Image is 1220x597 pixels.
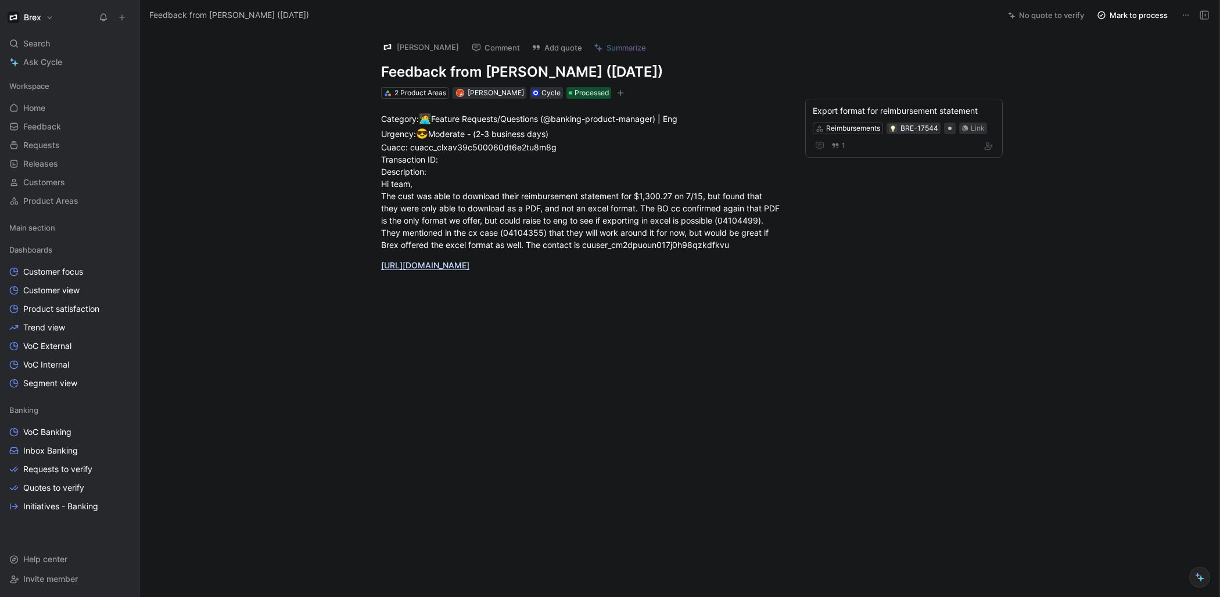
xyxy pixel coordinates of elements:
[23,340,71,352] span: VoC External
[5,53,135,71] a: Ask Cycle
[119,266,130,278] button: View actions
[381,112,783,251] div: Category: Feature Requests/Questions (@banking-product-manager) | Eng Urgency: Moderate - (2-3 bu...
[23,303,99,315] span: Product satisfaction
[119,501,130,512] button: View actions
[23,121,61,132] span: Feedback
[119,482,130,494] button: View actions
[23,359,69,371] span: VoC Internal
[900,123,938,134] div: BRE-17544
[119,303,130,315] button: View actions
[23,102,45,114] span: Home
[5,570,135,588] div: Invite member
[5,300,135,318] a: Product satisfaction
[23,266,83,278] span: Customer focus
[457,90,463,96] img: avatar
[119,463,130,475] button: View actions
[416,128,428,139] span: 😎
[5,401,135,515] div: BankingVoC BankingInbox BankingRequests to verifyQuotes to verifyInitiatives - Banking
[5,356,135,373] a: VoC Internal
[394,87,446,99] div: 2 Product Areas
[467,39,525,56] button: Comment
[119,426,130,438] button: View actions
[24,12,41,23] h1: Brex
[5,241,135,258] div: Dashboards
[419,113,431,124] span: 🧑‍💻
[9,404,38,416] span: Banking
[5,423,135,441] a: VoC Banking
[575,87,609,99] span: Processed
[23,158,58,170] span: Releases
[5,442,135,459] a: Inbox Banking
[5,118,135,135] a: Feedback
[23,426,71,438] span: VoC Banking
[889,125,896,132] img: 💡
[5,461,135,478] a: Requests to verify
[5,263,135,280] a: Customer focus
[526,39,587,56] button: Add quote
[119,285,130,296] button: View actions
[23,322,65,333] span: Trend view
[23,55,62,69] span: Ask Cycle
[5,192,135,210] a: Product Areas
[23,574,78,584] span: Invite member
[9,80,49,92] span: Workspace
[829,139,848,152] button: 1
[381,260,469,270] a: [URL][DOMAIN_NAME]
[468,88,524,97] span: [PERSON_NAME]
[589,39,651,56] button: Summarize
[119,445,130,456] button: View actions
[23,445,78,456] span: Inbox Banking
[5,498,135,515] a: Initiatives - Banking
[23,195,78,207] span: Product Areas
[5,99,135,117] a: Home
[889,124,897,132] button: 💡
[541,87,561,99] div: Cycle
[5,375,135,392] a: Segment view
[826,123,880,134] div: Reimbursements
[607,42,646,53] span: Summarize
[842,142,845,149] span: 1
[5,219,135,240] div: Main section
[5,35,135,52] div: Search
[23,139,60,151] span: Requests
[119,359,130,371] button: View actions
[5,241,135,392] div: DashboardsCustomer focusCustomer viewProduct satisfactionTrend viewVoC ExternalVoC InternalSegmen...
[5,551,135,568] div: Help center
[381,63,783,81] h1: Feedback from [PERSON_NAME] ([DATE])
[566,87,611,99] div: Processed
[813,104,995,118] div: Export format for reimbursement statement
[23,177,65,188] span: Customers
[119,322,130,333] button: View actions
[9,222,55,233] span: Main section
[8,12,19,23] img: Brex
[5,479,135,497] a: Quotes to verify
[5,319,135,336] a: Trend view
[5,337,135,355] a: VoC External
[376,38,464,56] button: logo[PERSON_NAME]
[5,282,135,299] a: Customer view
[23,463,92,475] span: Requests to verify
[119,340,130,352] button: View actions
[971,123,985,134] div: Link
[23,554,67,564] span: Help center
[5,136,135,154] a: Requests
[382,41,393,53] img: logo
[1003,7,1089,23] button: No quote to verify
[5,219,135,236] div: Main section
[5,401,135,419] div: Banking
[23,377,77,389] span: Segment view
[23,37,50,51] span: Search
[5,174,135,191] a: Customers
[9,244,52,256] span: Dashboards
[5,77,135,95] div: Workspace
[1092,7,1173,23] button: Mark to process
[23,482,84,494] span: Quotes to verify
[23,501,98,512] span: Initiatives - Banking
[5,155,135,172] a: Releases
[5,9,56,26] button: BrexBrex
[119,377,130,389] button: View actions
[149,8,309,22] span: Feedback from [PERSON_NAME] ([DATE])
[23,285,80,296] span: Customer view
